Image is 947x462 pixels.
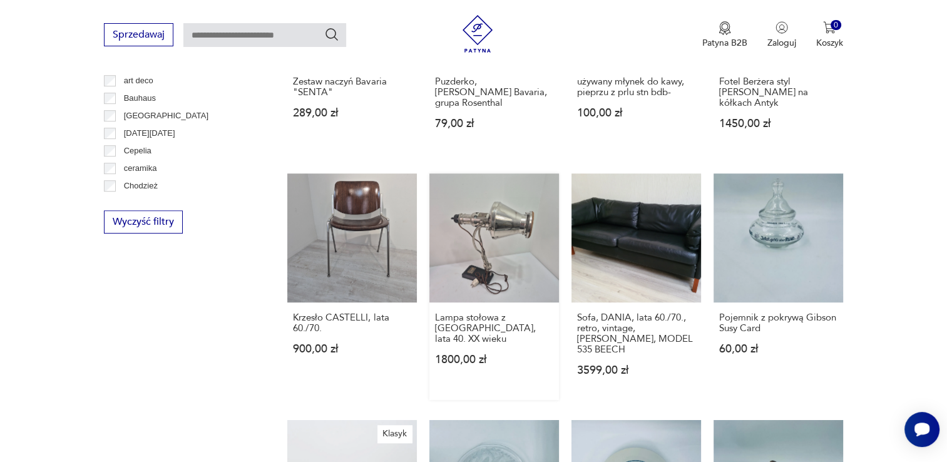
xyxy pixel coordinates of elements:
[324,27,339,42] button: Szukaj
[719,118,837,129] p: 1450,00 zł
[816,21,843,49] button: 0Koszyk
[104,31,173,40] a: Sprzedawaj
[719,21,731,35] img: Ikona medalu
[104,23,173,46] button: Sprzedawaj
[124,179,158,193] p: Chodzież
[124,162,157,175] p: ceramika
[577,76,695,98] h3: używany młynek do kawy, pieprzu z prlu stn bdb-
[831,20,841,31] div: 0
[577,108,695,118] p: 100,00 zł
[816,37,843,49] p: Koszyk
[435,312,553,344] h3: Lampa stołowa z [GEOGRAPHIC_DATA], lata 40. XX wieku
[702,37,747,49] p: Patyna B2B
[293,76,411,98] h3: Zestaw naczyń Bavaria "SENTA"
[714,173,843,401] a: Pojemnik z pokrywą Gibson Susy CardPojemnik z pokrywą Gibson Susy Card60,00 zł
[702,21,747,49] a: Ikona medaluPatyna B2B
[719,344,837,354] p: 60,00 zł
[719,76,837,108] h3: Fotel Berżera styl [PERSON_NAME] na kółkach Antyk
[293,108,411,118] p: 289,00 zł
[429,173,559,401] a: Lampa stołowa z Hanau, lata 40. XX wiekuLampa stołowa z [GEOGRAPHIC_DATA], lata 40. XX wieku1800,...
[577,365,695,376] p: 3599,00 zł
[767,37,796,49] p: Zaloguj
[719,312,837,334] h3: Pojemnik z pokrywą Gibson Susy Card
[124,126,175,140] p: [DATE][DATE]
[459,15,496,53] img: Patyna - sklep z meblami i dekoracjami vintage
[293,344,411,354] p: 900,00 zł
[104,210,183,234] button: Wyczyść filtry
[904,412,939,447] iframe: Smartsupp widget button
[124,74,153,88] p: art deco
[435,118,553,129] p: 79,00 zł
[702,21,747,49] button: Patyna B2B
[577,312,695,355] h3: Sofa, DANIA, lata 60./70., retro, vintage, [PERSON_NAME], MODEL 535 BEECH
[124,197,155,210] p: Ćmielów
[776,21,788,34] img: Ikonka użytkownika
[124,109,208,123] p: [GEOGRAPHIC_DATA]
[767,21,796,49] button: Zaloguj
[435,76,553,108] h3: Puzderko, [PERSON_NAME] Bavaria, grupa Rosenthal
[823,21,836,34] img: Ikona koszyka
[435,354,553,365] p: 1800,00 zł
[124,144,151,158] p: Cepelia
[293,312,411,334] h3: Krzesło CASTELLI, lata 60./70.
[571,173,701,401] a: Sofa, DANIA, lata 60./70., retro, vintage, MOGENS HANSEN, MODEL 535 BEECHSofa, DANIA, lata 60./70...
[287,173,417,401] a: Krzesło CASTELLI, lata 60./70.Krzesło CASTELLI, lata 60./70.900,00 zł
[124,91,156,105] p: Bauhaus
